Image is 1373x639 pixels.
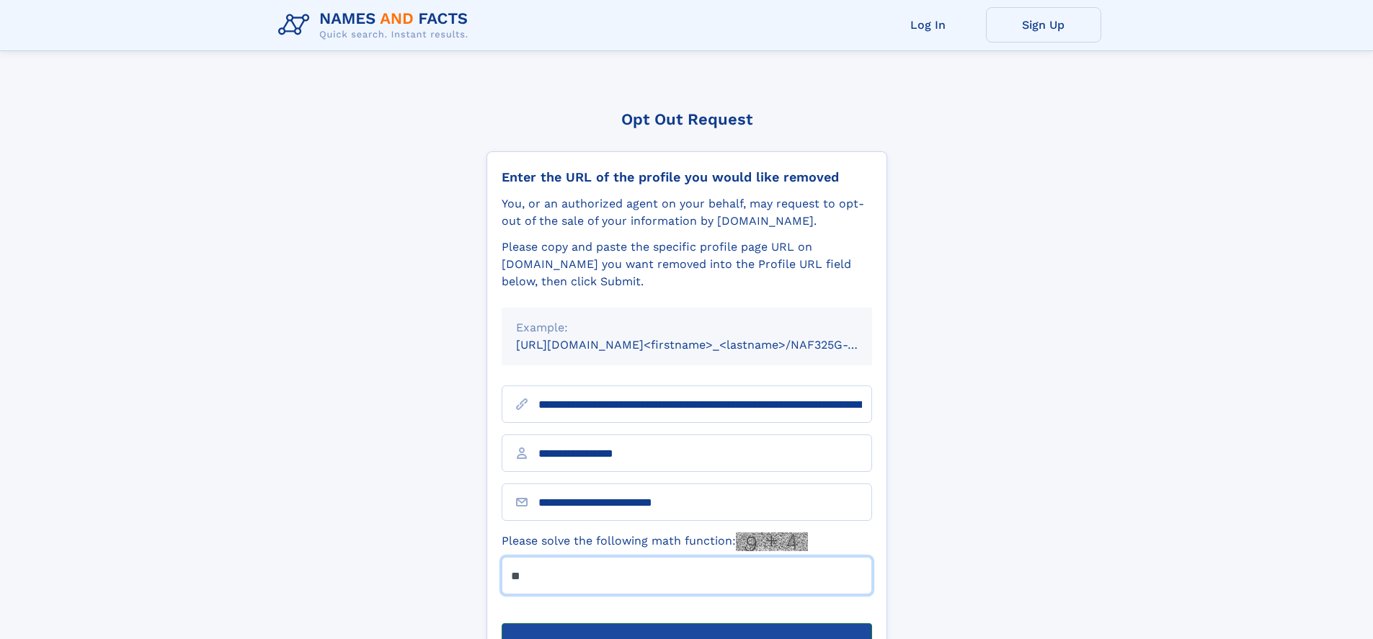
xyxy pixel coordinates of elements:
[486,110,887,128] div: Opt Out Request
[272,6,480,45] img: Logo Names and Facts
[502,238,872,290] div: Please copy and paste the specific profile page URL on [DOMAIN_NAME] you want removed into the Pr...
[871,7,986,43] a: Log In
[516,319,858,336] div: Example:
[516,338,899,352] small: [URL][DOMAIN_NAME]<firstname>_<lastname>/NAF325G-xxxxxxxx
[502,532,808,551] label: Please solve the following math function:
[986,7,1101,43] a: Sign Up
[502,195,872,230] div: You, or an authorized agent on your behalf, may request to opt-out of the sale of your informatio...
[502,169,872,185] div: Enter the URL of the profile you would like removed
